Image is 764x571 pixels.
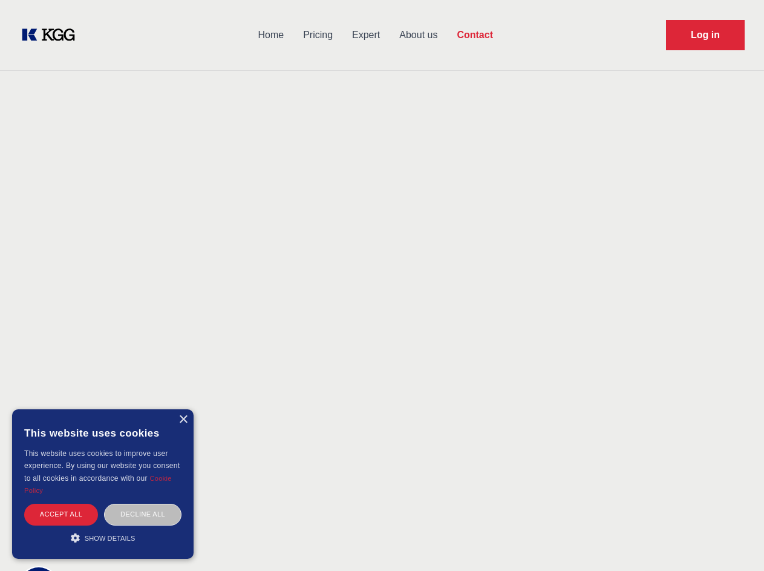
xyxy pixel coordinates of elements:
a: Home [248,19,293,51]
span: This website uses cookies to improve user experience. By using our website you consent to all coo... [24,449,180,483]
iframe: Chat Widget [704,513,764,571]
span: Show details [85,535,135,542]
a: Contact [447,19,503,51]
a: About us [390,19,447,51]
div: This website uses cookies [24,418,181,447]
div: Close [178,415,188,424]
div: Decline all [104,504,181,525]
a: Pricing [293,19,342,51]
a: Expert [342,19,390,51]
a: KOL Knowledge Platform: Talk to Key External Experts (KEE) [19,25,85,45]
a: Cookie Policy [24,475,172,494]
div: Accept all [24,504,98,525]
div: Show details [24,532,181,544]
a: Request Demo [666,20,745,50]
